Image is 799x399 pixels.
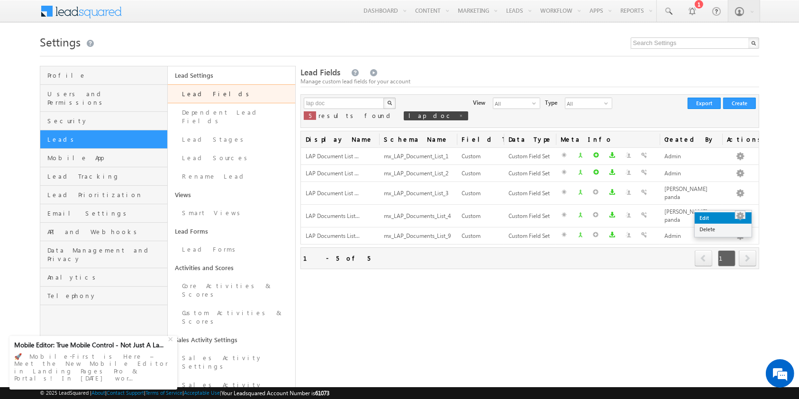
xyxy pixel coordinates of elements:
span: Leads [47,135,165,144]
span: Email Settings [47,209,165,218]
a: Lead Settings [168,66,295,84]
span: lap doc [409,111,454,119]
div: Custom [462,169,499,179]
div: Type [545,98,557,107]
span: API and Webhooks [47,227,165,236]
a: Custom Activities & Scores [168,304,295,331]
div: mx_LAP_Document_List_1 [384,152,453,162]
div: mx_LAP_Document_List_3 [384,189,453,199]
a: Edit [695,212,752,224]
div: Custom [462,189,499,199]
div: mx_LAP_Documents_List_9 [384,231,453,241]
div: Custom Field Set [508,211,551,221]
span: Your Leadsquared Account Number is [221,390,329,397]
span: Profile [47,71,165,80]
a: Lead Forms [168,240,295,259]
div: 🚀 Mobile-First is Here – Meet the New Mobile Editor in Landing Pages Pro & Portals! In [DATE] wor... [14,350,173,385]
span: select [604,100,612,106]
a: Security [40,112,167,130]
a: Sales Activity Settings [168,349,295,376]
a: Data Management and Privacy [40,241,167,268]
a: Acceptable Use [184,390,220,396]
span: LAP Document List ... [306,190,359,197]
span: Users and Permissions [47,90,165,107]
div: Custom [462,211,499,221]
a: Dependent Lead Fields [168,103,295,130]
span: Created By [660,131,722,147]
span: Field Type [457,131,504,147]
a: Mobile App [40,149,167,167]
div: Custom Field Set [508,231,551,241]
a: About [91,390,105,396]
span: Analytics [47,273,165,281]
a: Terms of Service [145,390,182,396]
span: select [532,100,540,106]
span: 61073 [315,390,329,397]
a: Analytics [40,268,167,287]
span: results found [318,111,394,119]
img: Search [387,100,392,105]
div: 1 - 5 of 5 [303,253,370,263]
div: Custom [462,152,499,162]
div: Manage custom lead fields for your account [300,77,759,86]
a: Smart Views [168,204,295,222]
span: Settings [40,34,81,49]
div: mx_LAP_Documents_List_4 [384,211,453,221]
span: Lead Prioritization [47,190,165,199]
span: © 2025 LeadSquared | | | | | [40,389,329,398]
div: Custom Field Set [508,169,551,179]
span: Security [47,117,165,125]
div: + [166,333,177,344]
input: Search Settings [631,37,759,49]
button: Create [723,98,756,109]
span: Data Management and Privacy [47,246,165,263]
a: Contact Support [107,390,144,396]
span: LAP Documents List... [306,232,360,239]
a: Telephony [40,287,167,305]
span: LAP Document List ... [306,170,359,177]
a: Lead Prioritization [40,186,167,204]
div: mx_LAP_Document_List_2 [384,169,453,179]
a: Sales Activity Settings [168,331,295,349]
span: Mobile App [47,154,165,162]
a: Rename Lead [168,167,295,186]
a: prev [695,251,713,266]
span: 1 [718,250,735,266]
span: All [565,98,604,109]
a: Views [168,186,295,204]
a: next [739,251,756,266]
div: Custom Field Set [508,189,551,199]
span: next [739,250,756,266]
div: Custom Field Set [508,152,551,162]
span: Data Type [504,131,556,147]
a: Lead Forms [168,222,295,240]
span: All [493,98,532,109]
span: Actions [722,131,759,147]
span: Schema Name [379,131,457,147]
a: Activities and Scores [168,259,295,277]
div: Admin [664,231,717,241]
a: Lead Sources [168,149,295,167]
button: Export [688,98,721,109]
a: Lead Tracking [40,167,167,186]
span: Lead Tracking [47,172,165,181]
a: Lead Fields [168,84,295,103]
span: LAP Documents List... [306,212,360,219]
span: prev [695,250,712,266]
div: Mobile Editor: True Mobile Control - Not Just A La... [14,341,167,349]
div: [PERSON_NAME] panda [664,207,717,225]
span: Telephony [47,291,165,300]
span: Meta Info [556,131,660,147]
a: API and Webhooks [40,223,167,241]
span: LAP Document List ... [306,153,359,160]
span: Display Name [301,131,379,147]
span: 5 [309,111,311,119]
a: Delete [695,224,752,235]
div: Admin [664,169,717,179]
div: View [473,98,485,107]
a: Users and Permissions [40,85,167,112]
div: Admin [664,152,717,162]
a: Core Activities & Scores [168,277,295,304]
a: Email Settings [40,204,167,223]
div: [PERSON_NAME] panda [664,184,717,202]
